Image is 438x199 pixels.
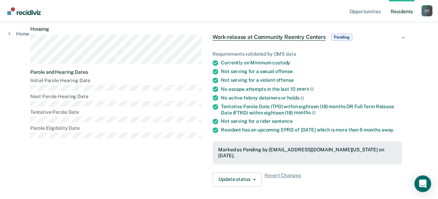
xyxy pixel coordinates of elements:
div: No escape attempts in the last 10 [221,86,402,92]
div: Requirements validated by OMS data [213,51,402,57]
img: Recidiviz [7,7,41,15]
div: Not serving for a sexual [221,69,402,74]
span: holds [287,95,304,101]
span: custody [272,60,290,65]
div: Tentative Parole Date (TPD) within eighteen (18) months OR Full Term Release Date (FTRD) within e... [221,104,402,116]
div: Open Intercom Messenger [414,175,431,192]
span: sentence [272,118,293,124]
dt: Parole and Hearing Dates [30,69,201,75]
span: Work-release at Community Reentry Centers [213,34,325,41]
div: Marked as Pending by [EMAIL_ADDRESS][DOMAIN_NAME][US_STATE] on [DATE]. [218,147,397,159]
span: offense [276,77,293,83]
span: months [294,110,316,115]
span: years [296,86,314,91]
a: Home [8,31,29,37]
dt: Next Parole Hearing Date [30,94,201,99]
button: Profile dropdown button [421,5,432,16]
span: Revert Changes [264,173,301,186]
dt: Housing [30,26,201,32]
div: C T [421,5,432,16]
div: Resident has an upcoming EPRD of [DATE] which is more than 6 months [221,127,402,133]
dt: Parole Eligibility Date [30,125,201,131]
div: No active felony detainers or [221,95,402,101]
div: Currently on Minimum [221,60,402,66]
dt: Tentative Parole Date [30,109,201,115]
span: offense [275,69,293,74]
div: Not serving for a rider [221,118,402,124]
span: Pending [331,34,352,41]
div: Not serving for a violent [221,77,402,83]
div: Work-release at Community Reentry CentersPending [207,26,408,48]
button: Update status [213,173,262,186]
span: away. [382,127,394,133]
dt: Initial Parole Hearing Date [30,78,201,83]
